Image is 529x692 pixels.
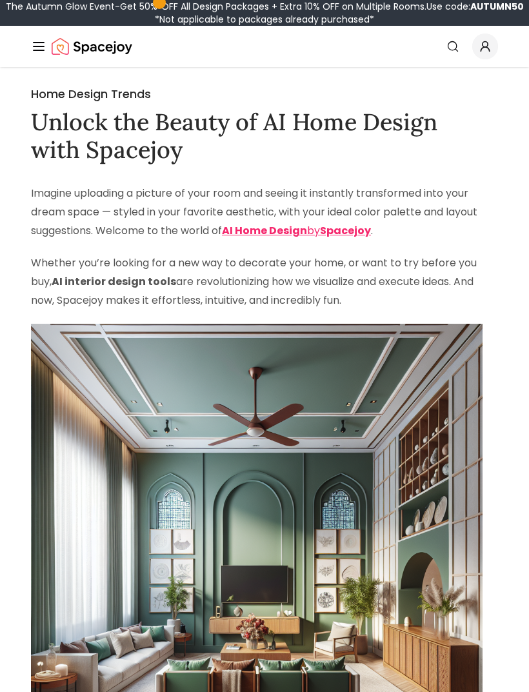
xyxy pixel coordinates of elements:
nav: Global [31,26,498,67]
h1: Unlock the Beauty of AI Home Design with Spacejoy [31,108,498,164]
img: Spacejoy Logo [52,34,132,59]
strong: AI interior design tools [52,274,176,289]
h2: Home Design Trends [31,85,498,103]
a: AI Home DesignbySpacejoy [222,223,371,238]
strong: AI Home Design [222,223,307,238]
p: Imagine uploading a picture of your room and seeing it instantly transformed into your dream spac... [31,184,498,240]
p: Whether you’re looking for a new way to decorate your home, or want to try before you buy, are re... [31,254,498,310]
strong: Spacejoy [320,223,371,238]
a: Spacejoy [52,34,132,59]
span: *Not applicable to packages already purchased* [155,13,374,26]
